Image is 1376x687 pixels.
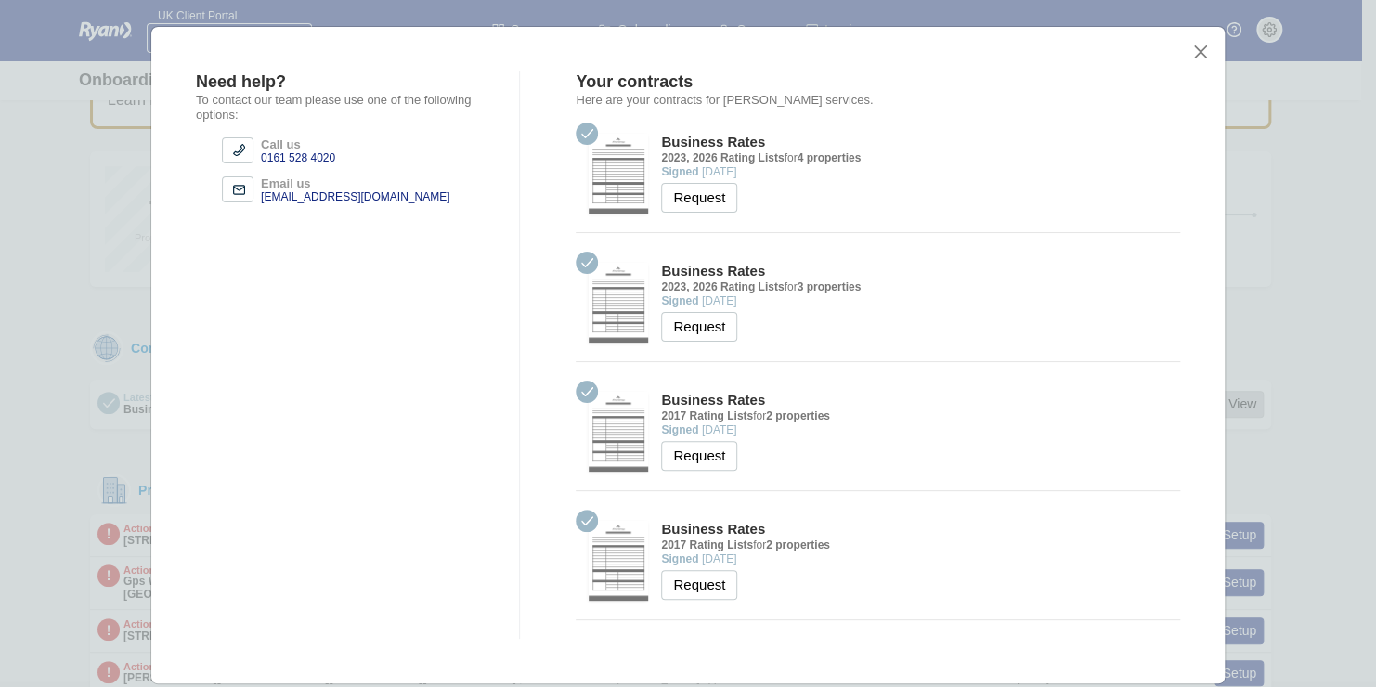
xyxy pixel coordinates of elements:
div: Call us [261,137,335,151]
strong: Signed [661,294,698,307]
time: [DATE] [702,165,737,178]
div: Email us [261,176,449,190]
span: for [753,538,766,551]
span: for [784,280,797,293]
span: for [784,151,797,164]
span: 2023, 2026 Rating Lists 3 properties [661,280,861,293]
button: Request [661,183,737,213]
button: Request [661,312,737,342]
button: Request [661,570,737,600]
button: Request [661,441,737,471]
div: Need help? [196,71,497,93]
div: Business Rates [661,263,861,280]
time: [DATE] [702,294,737,307]
span: 2023, 2026 Rating Lists 4 properties [661,151,861,164]
time: [DATE] [702,423,737,436]
span: 2017 Rating Lists 2 properties [661,538,829,551]
div: Business Rates [661,392,829,409]
strong: Signed [661,552,698,565]
div: Business Rates [661,521,829,538]
div: 0161 528 4020 [261,151,335,165]
p: To contact our team please use one of the following options: [196,93,497,123]
div: Business Rates [661,134,861,151]
button: close [1190,42,1210,61]
strong: Signed [661,423,698,436]
p: Here are your contracts for [PERSON_NAME] services. [576,93,1180,108]
strong: Signed [661,165,698,178]
div: Your contracts [576,71,1180,93]
div: [EMAIL_ADDRESS][DOMAIN_NAME] [261,190,449,204]
span: for [753,409,766,422]
span: 2017 Rating Lists 2 properties [661,409,829,422]
time: [DATE] [702,552,737,565]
